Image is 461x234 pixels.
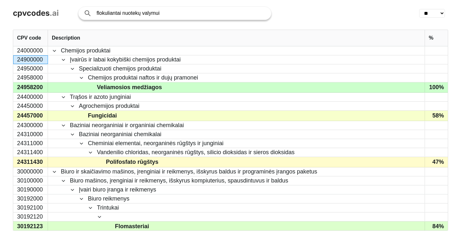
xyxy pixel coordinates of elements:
div: 24311000 [13,139,48,148]
span: Description [52,35,80,41]
div: 24311400 [13,148,48,157]
span: cpvcodes [13,8,50,18]
span: Baziniai neorganiniai ir organiniai chemikalai [70,121,184,129]
span: CPV code [17,35,41,41]
span: Chemijos produktai naftos ir dujų pramonei [88,74,198,82]
div: 30190000 [13,185,48,194]
div: 58% [425,111,448,121]
span: Fungicidai [88,111,117,120]
span: Polifosfato rūgštys [106,157,158,167]
input: Search products or services... [97,7,265,20]
span: Vandenilio chloridas, neorganinės rūgštys, silicio dioksidas ir sieros dioksidas [97,148,295,156]
span: Chemijos produktai [61,47,110,55]
div: 30192120 [13,212,48,221]
span: Trąšos ir azoto junginiai [70,93,131,101]
div: 30192123 [13,221,48,231]
div: 30100000 [13,176,48,185]
div: 30192100 [13,203,48,212]
span: Agrochemijos produktai [79,102,139,110]
div: 24400000 [13,93,48,101]
span: Specializuoti chemijos produktai [79,65,161,73]
span: Biuro mašinos, įrenginiai ir reikmenys, išskyrus kompiuterius, spausdintuvus ir baldus [70,177,288,185]
div: 24958200 [13,82,48,92]
div: 84% [425,221,448,231]
span: Įvairi biuro įranga ir reikmenys [79,186,156,194]
div: 24000000 [13,46,48,55]
div: 24950000 [13,64,48,73]
div: 30192000 [13,194,48,203]
div: 24450000 [13,102,48,110]
div: 24457000 [13,111,48,121]
span: Biuro reikmenys [88,195,129,203]
div: 30000000 [13,167,48,176]
span: Biuro ir skaičiavimo mašinos, įrenginiai ir reikmenys, išskyrus baldus ir programinės įrangos pak... [61,168,317,176]
span: % [429,35,433,41]
span: Veliamosios medžiagos [97,83,162,92]
span: Įvairūs ir labai kokybiški chemijos produktai [70,56,181,64]
div: 24958000 [13,73,48,82]
div: 24900000 [13,55,48,64]
div: 24310000 [13,130,48,139]
span: Flomasteriai [115,222,149,231]
div: 24311430 [13,157,48,167]
span: Trintukai [97,204,119,212]
span: Cheminiai elementai, neorganinės rūgštys ir junginiai [88,139,223,147]
div: 24300000 [13,121,48,130]
span: .ai [50,8,59,18]
a: cpvcodes.ai [13,9,59,18]
span: Baziniai neorganiniai chemikalai [79,130,161,138]
div: 47% [425,157,448,167]
div: 100% [425,82,448,92]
